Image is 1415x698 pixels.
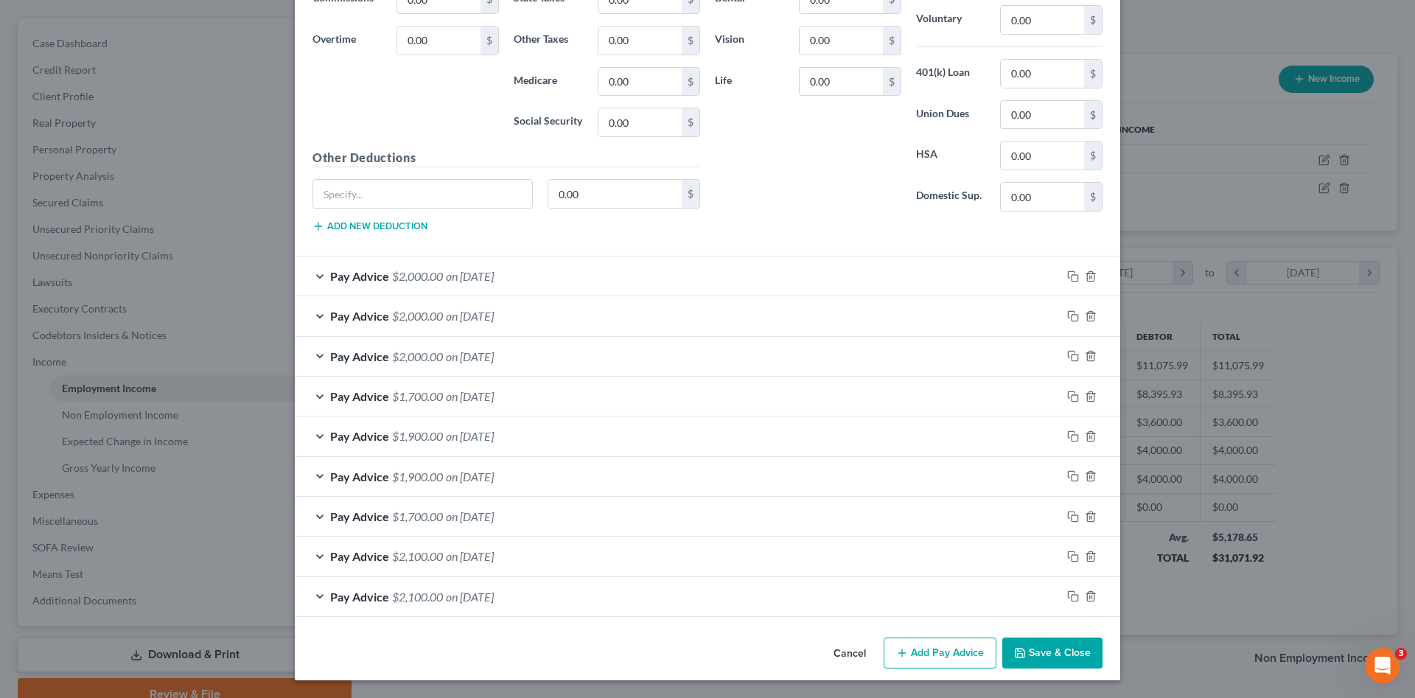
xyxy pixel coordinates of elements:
label: 401(k) Loan [909,59,993,88]
input: 0.00 [598,68,682,96]
span: $1,900.00 [392,429,443,443]
div: $ [682,108,699,136]
h5: Other Deductions [312,149,700,167]
input: 0.00 [800,68,883,96]
input: 0.00 [598,27,682,55]
span: on [DATE] [446,429,494,443]
input: 0.00 [1001,101,1084,129]
input: 0.00 [397,27,481,55]
span: Pay Advice [330,549,389,563]
button: Save & Close [1002,638,1103,669]
button: Add new deduction [312,220,427,232]
label: Medicare [506,67,590,97]
iframe: Intercom live chat [1365,648,1400,683]
label: Domestic Sup. [909,182,993,212]
span: on [DATE] [446,269,494,283]
span: Pay Advice [330,349,389,363]
input: Specify... [313,180,532,208]
input: 0.00 [598,108,682,136]
span: Pay Advice [330,309,389,323]
div: $ [1084,101,1102,129]
span: Pay Advice [330,590,389,604]
input: 0.00 [800,27,883,55]
input: 0.00 [1001,183,1084,211]
span: $2,100.00 [392,549,443,563]
div: $ [682,180,699,208]
span: $2,000.00 [392,349,443,363]
div: $ [682,68,699,96]
div: $ [682,27,699,55]
label: Social Security [506,108,590,137]
span: Pay Advice [330,269,389,283]
div: $ [481,27,498,55]
button: Add Pay Advice [884,638,996,669]
span: on [DATE] [446,309,494,323]
span: on [DATE] [446,590,494,604]
input: 0.00 [548,180,682,208]
span: Pay Advice [330,470,389,484]
span: $2,000.00 [392,309,443,323]
span: on [DATE] [446,549,494,563]
span: on [DATE] [446,389,494,403]
button: Cancel [822,639,878,669]
div: $ [1084,142,1102,170]
label: Life [707,67,792,97]
label: Overtime [305,26,389,55]
input: 0.00 [1001,6,1084,34]
label: Vision [707,26,792,55]
div: $ [1084,60,1102,88]
div: $ [883,68,901,96]
input: 0.00 [1001,60,1084,88]
span: Pay Advice [330,429,389,443]
input: 0.00 [1001,142,1084,170]
span: on [DATE] [446,470,494,484]
span: $2,100.00 [392,590,443,604]
div: $ [1084,183,1102,211]
span: Pay Advice [330,389,389,403]
div: $ [1084,6,1102,34]
label: Union Dues [909,100,993,130]
span: on [DATE] [446,349,494,363]
span: 3 [1395,648,1407,660]
span: $1,900.00 [392,470,443,484]
div: $ [883,27,901,55]
span: $1,700.00 [392,509,443,523]
label: HSA [909,141,993,170]
span: $1,700.00 [392,389,443,403]
label: Other Taxes [506,26,590,55]
span: on [DATE] [446,509,494,523]
label: Voluntary [909,5,993,35]
span: $2,000.00 [392,269,443,283]
span: Pay Advice [330,509,389,523]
